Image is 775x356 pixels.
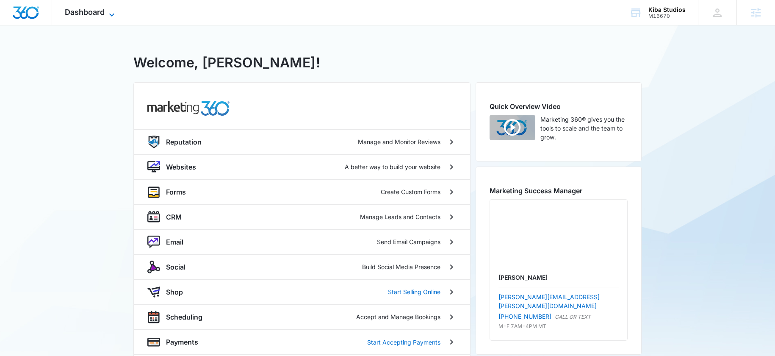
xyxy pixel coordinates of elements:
[360,212,440,221] p: Manage Leads and Contacts
[367,338,440,347] p: Start Accepting Payments
[147,236,160,248] img: nurture
[133,53,320,73] h1: Welcome, [PERSON_NAME]!
[147,136,160,148] img: reputation
[147,311,160,324] img: scheduling
[345,162,440,171] p: A better way to build your website
[498,312,551,321] a: [PHONE_NUMBER]
[134,329,470,354] a: paymentsPaymentsStart Accepting Payments
[166,337,198,347] p: Payments
[147,286,160,298] img: shopApp
[147,186,160,198] img: forms
[166,262,185,272] p: Social
[166,237,183,247] p: Email
[498,273,619,282] p: [PERSON_NAME]
[648,6,686,13] div: account name
[490,115,535,140] img: Quick Overview Video
[166,162,196,172] p: Websites
[134,254,470,279] a: socialSocialBuild Social Media Presence
[147,101,230,116] img: common.products.marketing.title
[388,287,440,296] p: Start Selling Online
[648,13,686,19] div: account id
[134,304,470,330] a: schedulingSchedulingAccept and Manage Bookings
[498,293,600,309] a: [PERSON_NAME][EMAIL_ADDRESS][PERSON_NAME][DOMAIN_NAME]
[166,187,186,197] p: Forms
[134,204,470,229] a: crmCRMManage Leads and Contacts
[498,323,619,330] p: M-F 7AM-4PM MT
[147,161,160,173] img: website
[356,312,440,321] p: Accept and Manage Bookings
[134,129,470,154] a: reputationReputationManage and Monitor Reviews
[533,210,584,261] img: Erik Woods
[358,137,440,146] p: Manage and Monitor Reviews
[134,154,470,179] a: websiteWebsitesA better way to build your website
[147,211,160,223] img: crm
[147,336,160,348] img: payments
[490,101,628,111] h2: Quick Overview Video
[166,212,182,222] p: CRM
[65,8,105,17] span: Dashboard
[134,229,470,254] a: nurtureEmailSend Email Campaigns
[166,312,202,322] p: Scheduling
[540,115,628,142] p: Marketing 360® gives you the tools to scale and the team to grow.
[134,279,470,304] a: shopAppShopStart Selling Online
[377,237,440,246] p: Send Email Campaigns
[490,186,628,196] h2: Marketing Success Manager
[362,262,440,271] p: Build Social Media Presence
[134,179,470,204] a: formsFormsCreate Custom Forms
[555,313,591,321] p: CALL OR TEXT
[166,137,202,147] p: Reputation
[381,187,440,196] p: Create Custom Forms
[166,287,183,297] p: Shop
[147,261,160,273] img: social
